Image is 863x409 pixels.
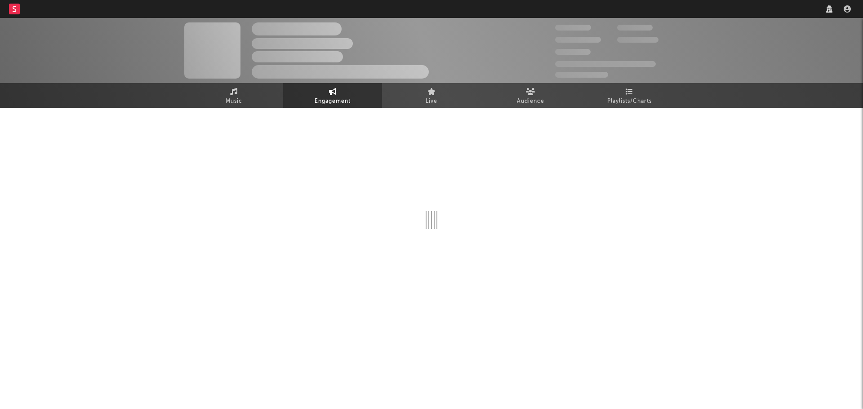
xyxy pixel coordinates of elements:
[617,37,658,43] span: 1.000.000
[555,37,601,43] span: 50.000.000
[382,83,481,108] a: Live
[426,96,437,107] span: Live
[607,96,652,107] span: Playlists/Charts
[481,83,580,108] a: Audience
[315,96,351,107] span: Engagement
[184,83,283,108] a: Music
[555,25,591,31] span: 300.000
[555,49,591,55] span: 100.000
[555,61,656,67] span: 50.000.000 Monthly Listeners
[580,83,679,108] a: Playlists/Charts
[517,96,544,107] span: Audience
[555,72,608,78] span: Jump Score: 85.0
[226,96,242,107] span: Music
[617,25,653,31] span: 100.000
[283,83,382,108] a: Engagement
